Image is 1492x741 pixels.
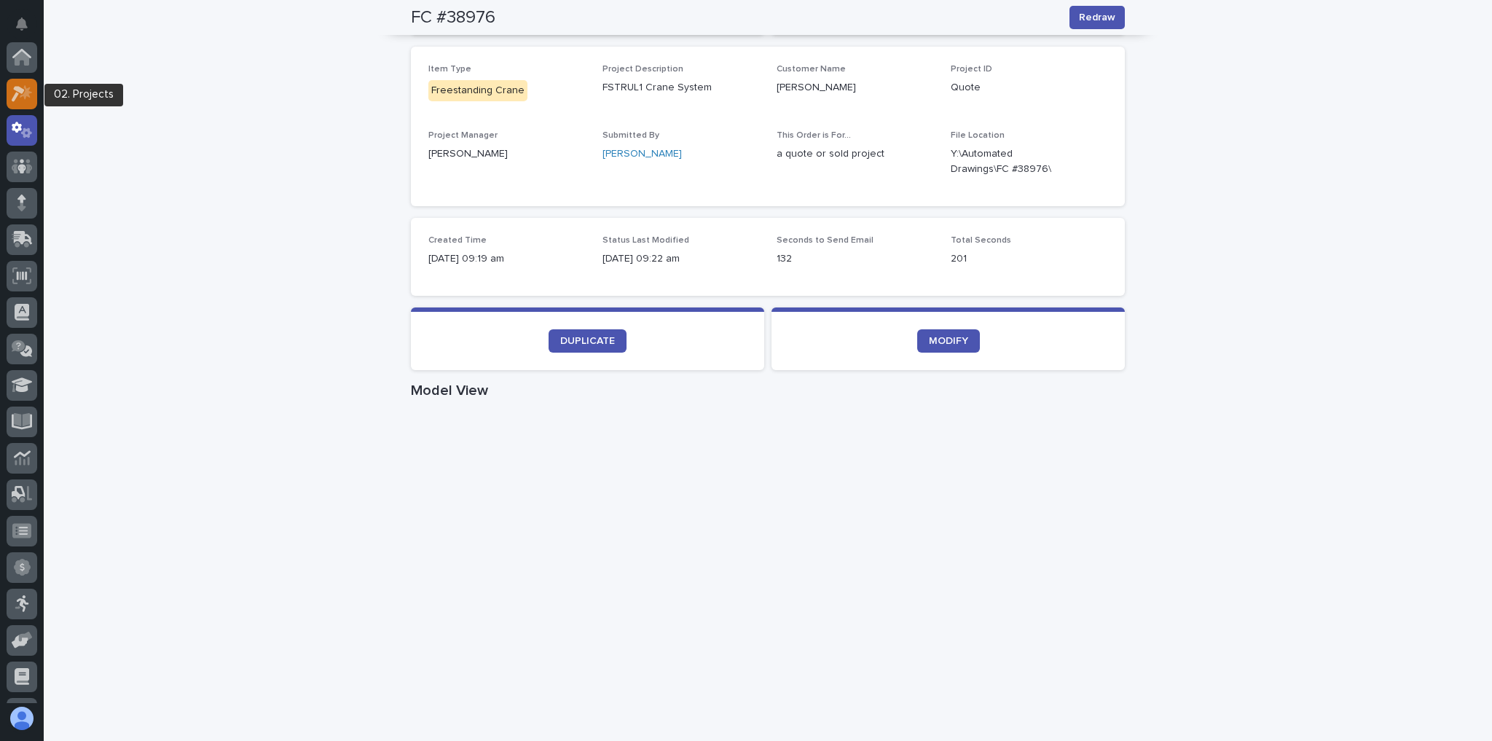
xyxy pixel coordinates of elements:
[951,146,1072,177] : Y:\Automated Drawings\FC #38976\
[917,329,980,353] a: MODIFY
[560,336,615,346] span: DUPLICATE
[411,7,495,28] h2: FC #38976
[7,9,37,39] button: Notifications
[428,80,527,101] div: Freestanding Crane
[18,17,37,41] div: Notifications
[602,131,659,140] span: Submitted By
[777,236,873,245] span: Seconds to Send Email
[777,80,933,95] p: [PERSON_NAME]
[951,236,1011,245] span: Total Seconds
[1079,10,1115,25] span: Redraw
[411,382,1125,399] h1: Model View
[602,80,759,95] p: FSTRUL1 Crane System
[428,65,471,74] span: Item Type
[602,251,759,267] p: [DATE] 09:22 am
[929,336,968,346] span: MODIFY
[428,146,585,162] p: [PERSON_NAME]
[777,251,933,267] p: 132
[602,146,682,162] a: [PERSON_NAME]
[1069,6,1125,29] button: Redraw
[602,236,689,245] span: Status Last Modified
[428,131,498,140] span: Project Manager
[777,65,846,74] span: Customer Name
[951,80,1107,95] p: Quote
[951,251,1107,267] p: 201
[7,703,37,734] button: users-avatar
[428,236,487,245] span: Created Time
[951,65,992,74] span: Project ID
[777,146,933,162] p: a quote or sold project
[777,131,851,140] span: This Order is For...
[602,65,683,74] span: Project Description
[549,329,627,353] a: DUPLICATE
[428,251,585,267] p: [DATE] 09:19 am
[951,131,1005,140] span: File Location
